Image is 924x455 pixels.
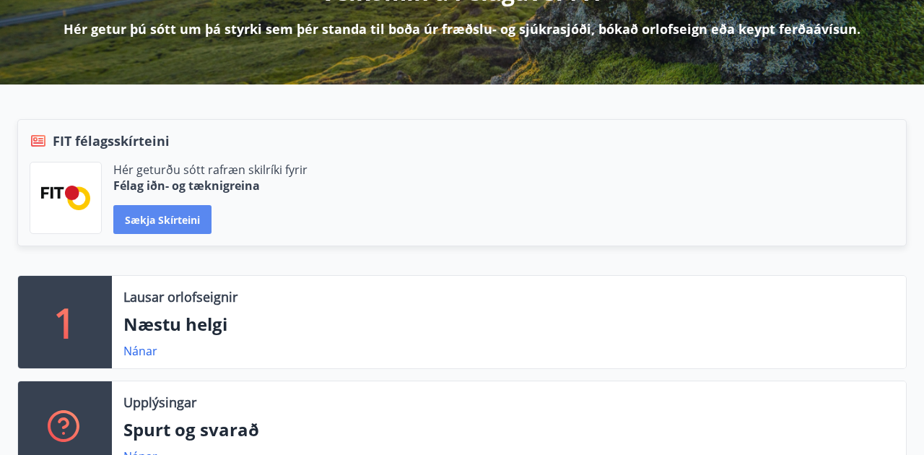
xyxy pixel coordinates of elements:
[53,295,77,350] p: 1
[113,205,212,234] button: Sækja skírteini
[41,186,90,209] img: FPQVkF9lTnNbbaRSFyT17YYeljoOGk5m51IhT0bO.png
[123,417,894,442] p: Spurt og svarað
[123,287,237,306] p: Lausar orlofseignir
[123,393,196,412] p: Upplýsingar
[123,343,157,359] a: Nánar
[113,162,308,178] p: Hér geturðu sótt rafræn skilríki fyrir
[64,19,860,38] p: Hér getur þú sótt um þá styrki sem þér standa til boða úr fræðslu- og sjúkrasjóði, bókað orlofsei...
[113,178,308,194] p: Félag iðn- og tæknigreina
[123,312,894,337] p: Næstu helgi
[53,131,170,150] span: FIT félagsskírteini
